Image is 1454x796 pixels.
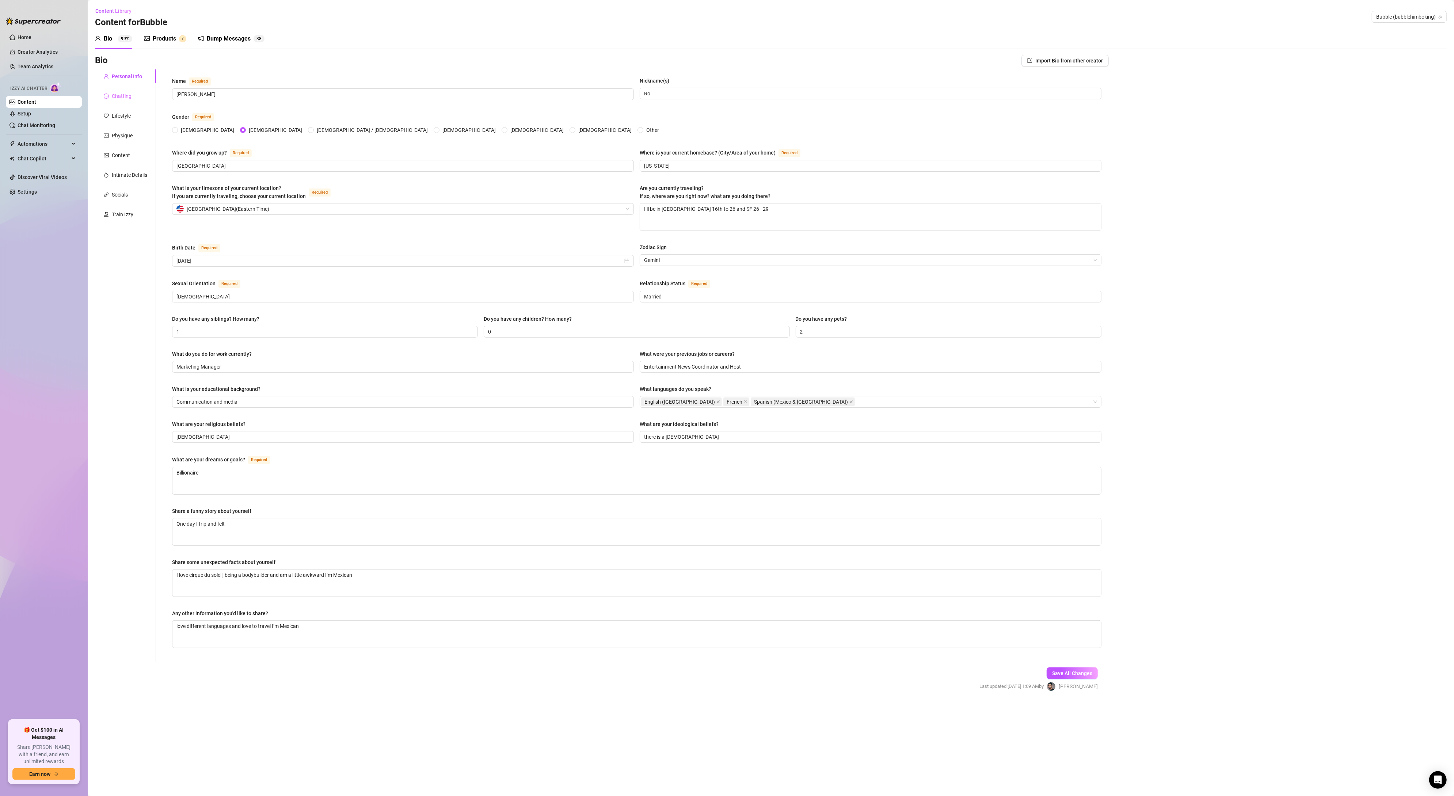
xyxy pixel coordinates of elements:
[182,36,184,41] span: 7
[18,99,36,105] a: Content
[176,433,628,441] input: What are your religious beliefs?
[259,36,262,41] span: 8
[309,188,331,197] span: Required
[172,350,252,358] div: What do you do for work currently?
[744,400,747,404] span: close
[172,113,222,121] label: Gender
[1429,771,1447,789] div: Open Intercom Messenger
[12,727,75,741] span: 🎁 Get $100 in AI Messages
[118,35,132,42] sup: 99%
[172,420,251,428] label: What are your religious beliefs?
[104,113,109,118] span: heart
[95,8,132,14] span: Content Library
[856,397,858,406] input: What languages do you speak?
[1047,682,1055,691] img: Rodrigo Reyes
[9,141,15,147] span: thunderbolt
[779,149,800,157] span: Required
[256,36,259,41] span: 3
[727,398,742,406] span: French
[153,34,176,43] div: Products
[172,315,259,323] div: Do you have any siblings? How many?
[172,350,257,358] label: What do you do for work currently?
[172,507,251,515] div: Share a funny story about yourself
[9,156,14,161] img: Chat Copilot
[172,507,256,515] label: Share a funny story about yourself
[172,148,260,157] label: Where did you grow up?
[12,744,75,765] span: Share [PERSON_NAME] with a friend, and earn unlimited rewards
[144,35,150,41] span: picture
[50,82,61,93] img: AI Chatter
[172,621,1101,648] textarea: Any other information you'd like to share?
[688,280,710,288] span: Required
[439,126,499,134] span: [DEMOGRAPHIC_DATA]
[95,35,101,41] span: user
[192,113,214,121] span: Required
[507,126,567,134] span: [DEMOGRAPHIC_DATA]
[1027,58,1032,63] span: import
[179,35,186,42] sup: 7
[248,456,270,464] span: Required
[207,34,251,43] div: Bump Messages
[314,126,431,134] span: [DEMOGRAPHIC_DATA] / [DEMOGRAPHIC_DATA]
[172,518,1101,545] textarea: Share a funny story about yourself
[112,112,131,120] div: Lifestyle
[29,771,50,777] span: Earn now
[172,570,1101,597] textarea: Share some unexpected facts about yourself
[18,111,31,117] a: Setup
[172,456,245,464] div: What are your dreams or goals?
[176,328,472,336] input: Do you have any siblings? How many?
[246,126,305,134] span: [DEMOGRAPHIC_DATA]
[754,398,848,406] span: Spanish (Mexico & [GEOGRAPHIC_DATA])
[751,397,855,406] span: Spanish (Mexico & Central America)
[172,455,278,464] label: What are your dreams or goals?
[112,171,147,179] div: Intimate Details
[18,174,67,180] a: Discover Viral Videos
[198,35,204,41] span: notification
[104,172,109,178] span: fire
[1376,11,1442,22] span: Bubble (bubblehimboking)
[644,363,1096,371] input: What were your previous jobs or careers?
[176,90,628,98] input: Name
[172,315,264,323] label: Do you have any siblings? How many?
[1059,682,1098,690] span: [PERSON_NAME]
[198,244,220,252] span: Required
[640,77,674,85] label: Nickname(s)
[640,243,672,251] label: Zodiac Sign
[112,210,133,218] div: Train Izzy
[187,203,269,214] span: [GEOGRAPHIC_DATA] ( Eastern Time )
[484,315,577,323] label: Do you have any children? How many?
[172,244,195,252] div: Birth Date
[95,55,108,66] h3: Bio
[640,385,711,393] div: What languages do you speak?
[172,77,186,85] div: Name
[172,385,266,393] label: What is your educational background?
[178,126,237,134] span: [DEMOGRAPHIC_DATA]
[640,243,667,251] div: Zodiac Sign
[112,191,128,199] div: Socials
[640,203,1101,231] textarea: I’ll be in [GEOGRAPHIC_DATA] 16th to 26 and SF 26 - 29
[172,113,189,121] div: Gender
[640,420,719,428] div: What are your ideological beliefs?
[104,94,109,99] span: message
[230,149,252,157] span: Required
[95,17,167,28] h3: Content for Bubble
[640,279,685,287] div: Relationship Status
[640,77,669,85] div: Nickname(s)
[1052,670,1092,676] span: Save All Changes
[640,149,776,157] div: Where is your current homebase? (City/Area of your home)
[640,148,808,157] label: Where is your current homebase? (City/Area of your home)
[172,609,268,617] div: Any other information you'd like to share?
[10,85,47,92] span: Izzy AI Chatter
[176,205,184,213] img: us
[172,185,306,199] span: What is your timezone of your current location? If you are currently traveling, choose your curre...
[112,151,130,159] div: Content
[640,279,718,288] label: Relationship Status
[104,34,112,43] div: Bio
[575,126,635,134] span: [DEMOGRAPHIC_DATA]
[254,35,264,42] sup: 38
[849,400,853,404] span: close
[644,162,1096,170] input: Where is your current homebase? (City/Area of your home)
[1438,15,1443,19] span: team
[18,189,37,195] a: Settings
[176,162,628,170] input: Where did you grow up?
